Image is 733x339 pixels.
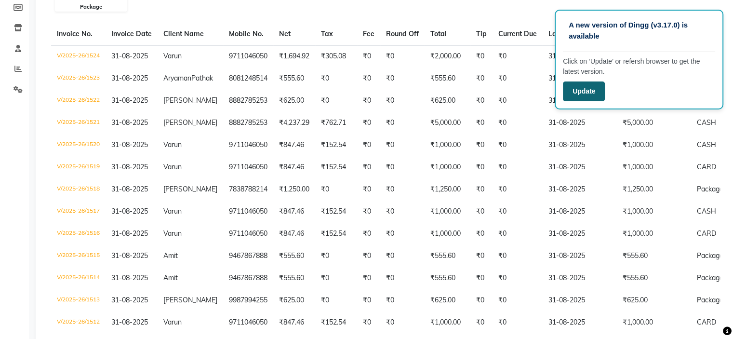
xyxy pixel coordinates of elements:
td: ₹1,000.00 [617,312,691,334]
td: 31-08-2025 [543,68,617,90]
td: V/2025-26/1518 [51,178,106,201]
td: 9467867888 [223,267,273,289]
span: [PERSON_NAME] [163,296,217,304]
span: Package [697,185,723,193]
td: ₹1,000.00 [425,312,470,334]
span: 31-08-2025 [111,140,148,149]
td: ₹152.54 [315,312,357,334]
td: 31-08-2025 [543,45,617,68]
td: ₹1,250.00 [617,178,691,201]
td: ₹1,000.00 [425,201,470,223]
td: ₹0 [380,201,425,223]
td: V/2025-26/1519 [51,156,106,178]
span: Mobile No. [229,29,264,38]
td: ₹1,250.00 [273,178,315,201]
td: ₹0 [493,289,543,312]
span: Pathak [191,74,213,82]
span: 31-08-2025 [111,229,148,238]
td: ₹0 [380,223,425,245]
td: V/2025-26/1516 [51,223,106,245]
td: ₹5,000.00 [617,112,691,134]
span: 31-08-2025 [111,296,148,304]
span: 31-08-2025 [111,96,148,105]
td: ₹0 [470,245,493,267]
td: 31-08-2025 [543,223,617,245]
td: 31-08-2025 [543,267,617,289]
td: ₹0 [493,245,543,267]
td: 31-08-2025 [543,312,617,334]
td: ₹0 [357,90,380,112]
td: V/2025-26/1512 [51,312,106,334]
td: ₹0 [493,156,543,178]
td: ₹0 [380,112,425,134]
td: ₹1,000.00 [617,223,691,245]
td: ₹1,694.92 [273,45,315,68]
td: ₹152.54 [315,134,357,156]
td: ₹0 [380,312,425,334]
td: ₹0 [470,312,493,334]
td: V/2025-26/1521 [51,112,106,134]
td: 8882785253 [223,90,273,112]
span: 31-08-2025 [111,273,148,282]
span: CARD [697,318,716,326]
td: ₹0 [493,45,543,68]
td: ₹152.54 [315,201,357,223]
td: 31-08-2025 [543,289,617,312]
td: ₹0 [493,134,543,156]
td: ₹0 [493,312,543,334]
td: ₹1,000.00 [617,134,691,156]
span: [PERSON_NAME] [163,118,217,127]
td: ₹625.00 [273,289,315,312]
td: ₹0 [357,267,380,289]
td: ₹625.00 [425,90,470,112]
td: ₹0 [493,112,543,134]
td: V/2025-26/1515 [51,245,106,267]
td: ₹0 [380,267,425,289]
span: Client Name [163,29,204,38]
span: Amit [163,273,178,282]
td: ₹152.54 [315,223,357,245]
span: CASH [697,207,716,216]
td: 9987994255 [223,289,273,312]
td: ₹762.71 [315,112,357,134]
td: ₹0 [315,245,357,267]
td: ₹0 [470,178,493,201]
td: 9711046050 [223,134,273,156]
td: ₹1,000.00 [617,201,691,223]
td: ₹625.00 [425,289,470,312]
td: 31-08-2025 [543,245,617,267]
td: ₹305.08 [315,45,357,68]
span: Varun [163,229,182,238]
td: ₹0 [380,289,425,312]
div: Package [55,3,127,11]
td: ₹0 [493,90,543,112]
span: Invoice No. [57,29,93,38]
td: ₹555.60 [425,267,470,289]
span: Varun [163,163,182,171]
td: 9711046050 [223,312,273,334]
td: ₹625.00 [617,289,691,312]
td: ₹2,000.00 [425,45,470,68]
td: ₹555.60 [273,245,315,267]
td: ₹0 [357,134,380,156]
span: Aryaman [163,74,191,82]
td: 8081248514 [223,68,273,90]
td: ₹555.60 [425,68,470,90]
span: Package [697,251,723,260]
td: ₹0 [470,134,493,156]
span: Varun [163,140,182,149]
span: [PERSON_NAME] [163,96,217,105]
td: V/2025-26/1517 [51,201,106,223]
td: ₹847.46 [273,201,315,223]
td: ₹1,000.00 [425,134,470,156]
td: ₹555.60 [617,267,691,289]
td: ₹0 [380,68,425,90]
span: Tax [321,29,333,38]
td: ₹847.46 [273,156,315,178]
span: Current Due [498,29,537,38]
td: ₹555.60 [617,245,691,267]
td: V/2025-26/1513 [51,289,106,312]
td: ₹1,000.00 [617,156,691,178]
span: Package [697,296,723,304]
td: ₹555.60 [425,245,470,267]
